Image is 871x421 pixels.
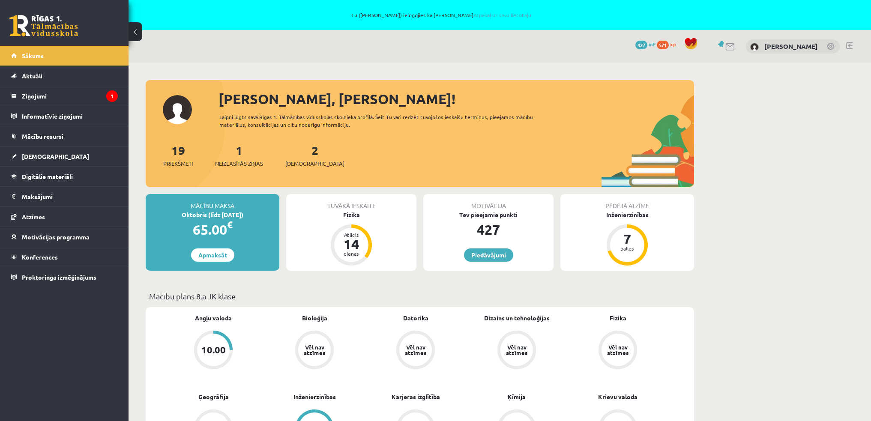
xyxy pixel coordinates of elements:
[614,246,640,251] div: balles
[22,273,96,281] span: Proktoringa izmēģinājums
[505,344,529,355] div: Vēl nav atzīmes
[635,41,655,48] a: 427 mP
[22,106,118,126] legend: Informatīvie ziņojumi
[163,143,193,168] a: 19Priekšmeti
[657,41,680,48] a: 571 xp
[163,159,193,168] span: Priekšmeti
[473,12,531,18] a: Atpakaļ uz savu lietotāju
[567,331,668,371] a: Vēl nav atzīmes
[22,72,42,80] span: Aktuāli
[218,89,694,109] div: [PERSON_NAME], [PERSON_NAME]!
[22,253,58,261] span: Konferences
[302,344,326,355] div: Vēl nav atzīmes
[286,210,416,219] div: Fizika
[22,187,118,206] legend: Maksājumi
[670,41,676,48] span: xp
[11,86,118,106] a: Ziņojumi1
[22,86,118,106] legend: Ziņojumi
[286,194,416,210] div: Tuvākā ieskaite
[423,219,554,240] div: 427
[195,314,232,322] a: Angļu valoda
[657,41,669,49] span: 571
[606,344,630,355] div: Vēl nav atzīmes
[560,210,694,219] div: Inženierzinības
[11,106,118,126] a: Informatīvie ziņojumi
[22,152,89,160] span: [DEMOGRAPHIC_DATA]
[22,233,90,241] span: Motivācijas programma
[11,46,118,66] a: Sākums
[464,248,513,262] a: Piedāvājumi
[423,194,554,210] div: Motivācija
[610,314,626,322] a: Fizika
[198,392,229,401] a: Ģeogrāfija
[11,227,118,247] a: Motivācijas programma
[598,392,638,401] a: Krievu valoda
[423,210,554,219] div: Tev pieejamie punkti
[11,66,118,86] a: Aktuāli
[466,331,567,371] a: Vēl nav atzīmes
[11,126,118,146] a: Mācību resursi
[285,143,344,168] a: 2[DEMOGRAPHIC_DATA]
[106,90,118,102] i: 1
[163,331,264,371] a: 10.00
[99,12,784,18] span: Tu ([PERSON_NAME]) ielogojies kā [PERSON_NAME]
[215,143,263,168] a: 1Neizlasītās ziņas
[764,42,818,51] a: [PERSON_NAME]
[649,41,655,48] span: mP
[11,167,118,186] a: Digitālie materiāli
[227,218,233,231] span: €
[191,248,234,262] a: Apmaksāt
[146,219,279,240] div: 65.00
[149,290,691,302] p: Mācību plāns 8.a JK klase
[9,15,78,36] a: Rīgas 1. Tālmācības vidusskola
[404,344,428,355] div: Vēl nav atzīmes
[560,194,694,210] div: Pēdējā atzīme
[201,345,226,355] div: 10.00
[11,207,118,227] a: Atzīmes
[11,187,118,206] a: Maksājumi
[560,210,694,267] a: Inženierzinības 7 balles
[635,41,647,49] span: 427
[508,392,526,401] a: Ķīmija
[215,159,263,168] span: Neizlasītās ziņas
[146,194,279,210] div: Mācību maksa
[614,232,640,246] div: 7
[146,210,279,219] div: Oktobris (līdz [DATE])
[338,251,364,256] div: dienas
[11,247,118,267] a: Konferences
[286,210,416,267] a: Fizika Atlicis 14 dienas
[365,331,466,371] a: Vēl nav atzīmes
[392,392,440,401] a: Karjeras izglītība
[22,213,45,221] span: Atzīmes
[484,314,550,322] a: Dizains un tehnoloģijas
[302,314,327,322] a: Bioloģija
[22,132,63,140] span: Mācību resursi
[285,159,344,168] span: [DEMOGRAPHIC_DATA]
[219,113,548,128] div: Laipni lūgts savā Rīgas 1. Tālmācības vidusskolas skolnieka profilā. Šeit Tu vari redzēt tuvojošo...
[338,237,364,251] div: 14
[750,43,759,51] img: Marija Vorobeja
[11,267,118,287] a: Proktoringa izmēģinājums
[338,232,364,237] div: Atlicis
[264,331,365,371] a: Vēl nav atzīmes
[11,146,118,166] a: [DEMOGRAPHIC_DATA]
[22,173,73,180] span: Digitālie materiāli
[22,52,44,60] span: Sākums
[403,314,428,322] a: Datorika
[293,392,336,401] a: Inženierzinības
